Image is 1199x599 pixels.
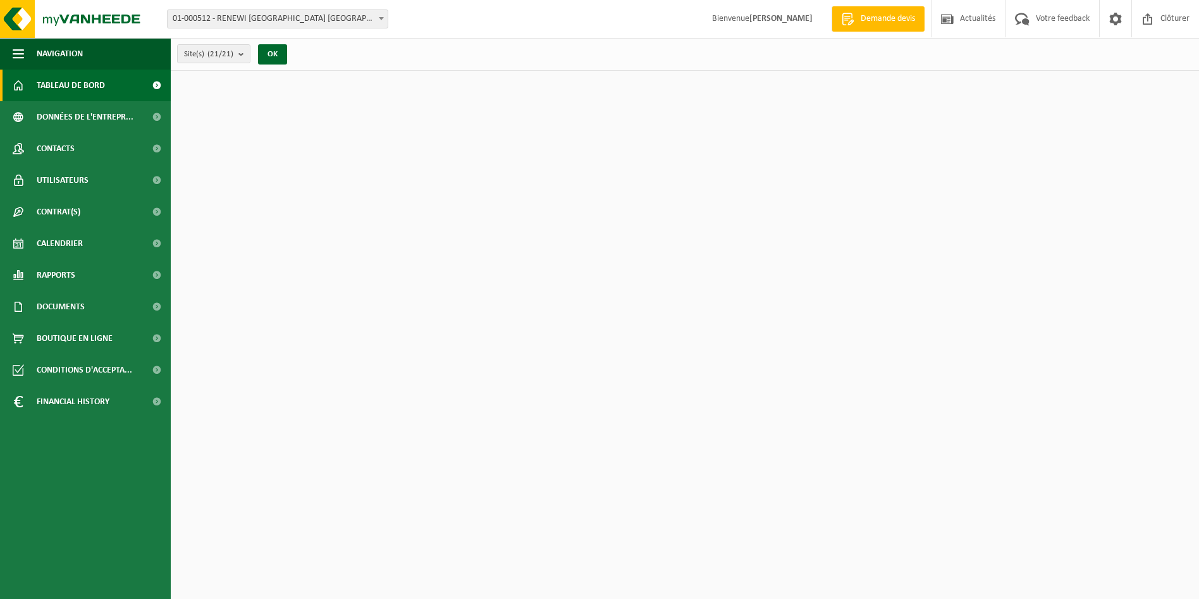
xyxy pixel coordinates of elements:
[37,291,85,323] span: Documents
[207,50,233,58] count: (21/21)
[37,70,105,101] span: Tableau de bord
[177,44,250,63] button: Site(s)(21/21)
[184,45,233,64] span: Site(s)
[37,164,89,196] span: Utilisateurs
[168,10,388,28] span: 01-000512 - RENEWI BELGIUM NV - LOMMEL
[258,44,287,65] button: OK
[37,386,109,417] span: Financial History
[167,9,388,28] span: 01-000512 - RENEWI BELGIUM NV - LOMMEL
[37,101,133,133] span: Données de l'entrepr...
[858,13,918,25] span: Demande devis
[37,354,132,386] span: Conditions d'accepta...
[37,133,75,164] span: Contacts
[749,14,813,23] strong: [PERSON_NAME]
[37,228,83,259] span: Calendrier
[832,6,925,32] a: Demande devis
[37,323,113,354] span: Boutique en ligne
[37,38,83,70] span: Navigation
[37,259,75,291] span: Rapports
[37,196,80,228] span: Contrat(s)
